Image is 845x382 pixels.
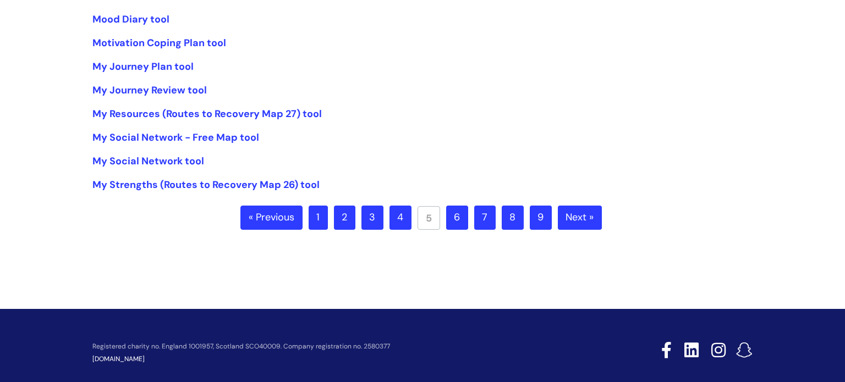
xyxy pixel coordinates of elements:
[474,206,496,230] a: 7
[92,355,145,363] a: [DOMAIN_NAME]
[92,60,194,73] a: My Journey Plan tool
[309,206,328,230] a: 1
[92,154,204,168] a: My Social Network tool
[92,178,320,191] a: My Strengths (Routes to Recovery Map 26) tool
[92,36,226,49] a: Motivation Coping Plan tool
[92,107,322,120] a: My Resources (Routes to Recovery Map 27) tool
[502,206,524,230] a: 8
[558,206,602,230] a: Next »
[240,206,303,230] a: « Previous
[92,84,207,97] a: My Journey Review tool
[92,131,259,144] a: My Social Network - Free Map tool
[334,206,355,230] a: 2
[92,13,169,26] a: Mood Diary tool
[530,206,552,230] a: 9
[389,206,411,230] a: 4
[446,206,468,230] a: 6
[92,343,583,350] p: Registered charity no. England 1001957, Scotland SCO40009. Company registration no. 2580377
[418,206,440,230] a: 5
[361,206,383,230] a: 3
